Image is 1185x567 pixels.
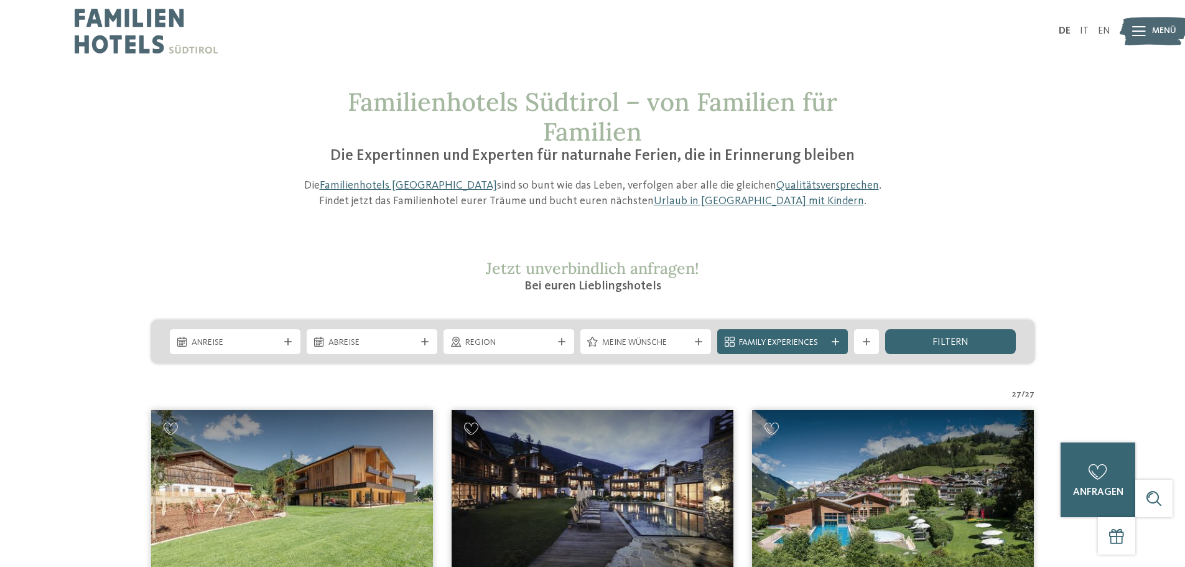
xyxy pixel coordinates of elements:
[297,178,888,209] p: Die sind so bunt wie das Leben, verfolgen aber alle die gleichen . Findet jetzt das Familienhotel...
[1025,388,1034,401] span: 27
[1098,26,1110,36] a: EN
[465,337,552,349] span: Region
[320,180,497,191] a: Familienhotels [GEOGRAPHIC_DATA]
[1073,487,1123,497] span: anfragen
[602,337,689,349] span: Meine Wünsche
[1059,26,1071,36] a: DE
[1061,443,1135,517] a: anfragen
[1012,388,1021,401] span: 27
[330,148,855,164] span: Die Expertinnen und Experten für naturnahe Ferien, die in Erinnerung bleiben
[654,195,864,207] a: Urlaub in [GEOGRAPHIC_DATA] mit Kindern
[1021,388,1025,401] span: /
[739,337,826,349] span: Family Experiences
[328,337,416,349] span: Abreise
[192,337,279,349] span: Anreise
[348,86,837,148] span: Familienhotels Südtirol – von Familien für Familien
[776,180,879,191] a: Qualitätsversprechen
[486,258,699,278] span: Jetzt unverbindlich anfragen!
[932,337,969,347] span: filtern
[524,280,661,293] span: Bei euren Lieblingshotels
[1152,25,1176,37] span: Menü
[1080,26,1089,36] a: IT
